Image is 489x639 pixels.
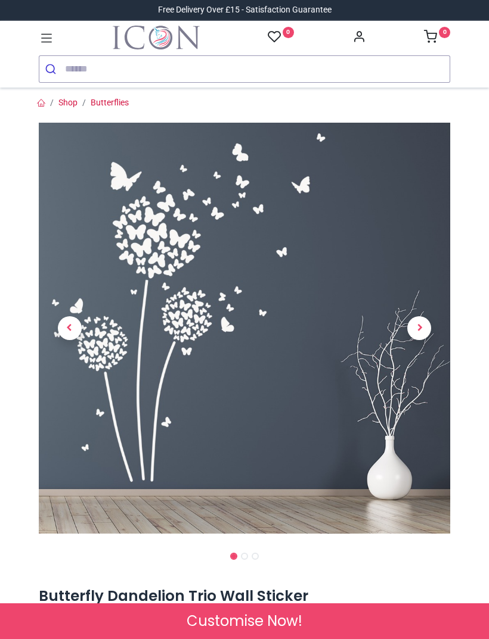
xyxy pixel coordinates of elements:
div: Free Delivery Over £15 - Satisfaction Guarantee [158,4,332,16]
h1: Butterfly Dandelion Trio Wall Sticker [39,586,450,606]
a: Butterflies [91,98,129,107]
span: Next [407,316,431,340]
sup: 0 [439,27,450,38]
a: 0 [268,30,294,45]
sup: 0 [283,27,294,38]
a: Next [389,185,451,472]
img: Butterfly Dandelion Trio Wall Sticker [39,123,450,534]
a: Account Info [352,33,366,43]
span: Previous [58,316,82,340]
a: Previous [39,185,101,472]
a: Shop [58,98,78,107]
button: Submit [39,56,65,82]
span: Customise Now! [187,611,302,631]
a: 0 [424,33,450,43]
img: Icon Wall Stickers [113,26,200,49]
a: Logo of Icon Wall Stickers [113,26,200,49]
